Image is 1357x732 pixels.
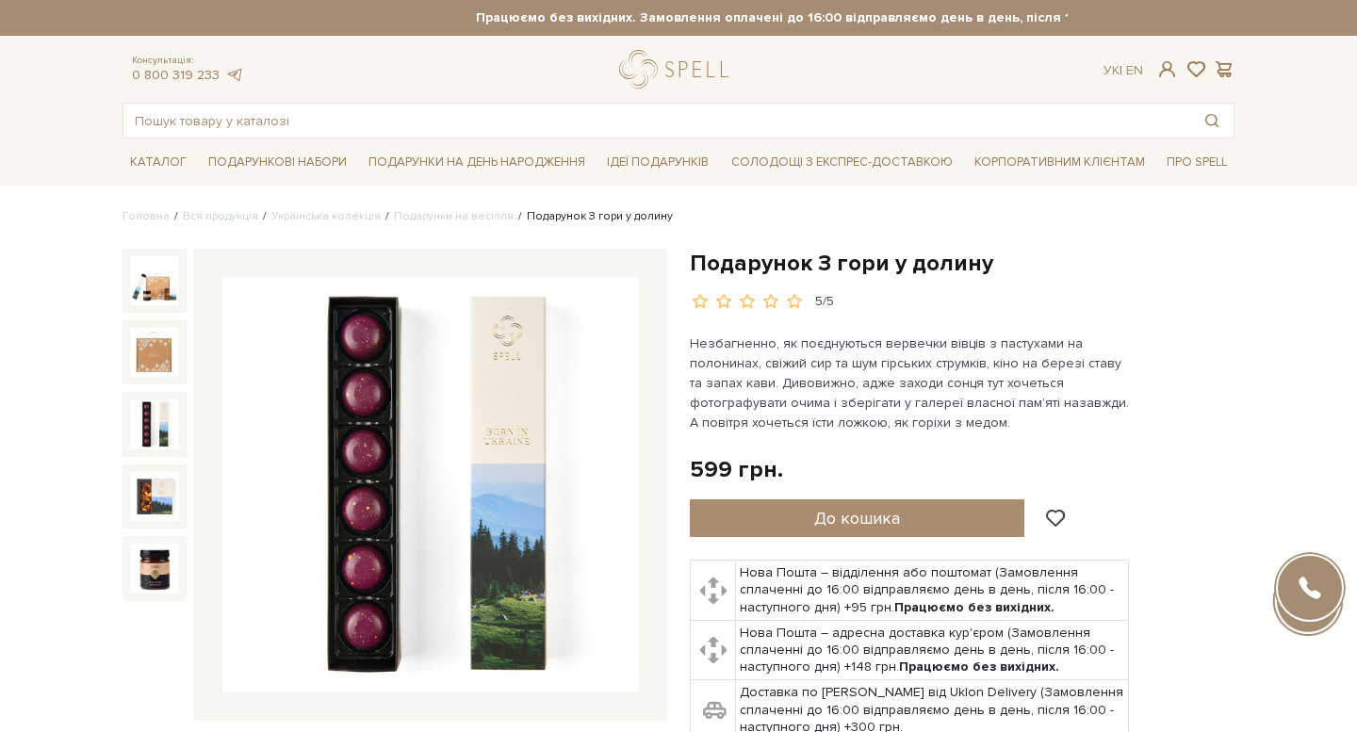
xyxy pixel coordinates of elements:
td: Нова Пошта – відділення або поштомат (Замовлення сплаченні до 16:00 відправляємо день в день, піс... [736,561,1129,621]
a: Солодощі з експрес-доставкою [724,146,960,178]
a: 0 800 319 233 [132,67,220,83]
a: Вся продукція [183,209,258,223]
img: Подарунок З гори у долину [130,472,179,521]
input: Пошук товару у каталозі [123,104,1190,138]
td: Нова Пошта – адресна доставка кур'єром (Замовлення сплаченні до 16:00 відправляємо день в день, п... [736,620,1129,680]
span: Подарунки на День народження [361,148,593,177]
span: Консультація: [132,55,243,67]
li: Подарунок З гори у долину [514,208,673,225]
div: 599 грн. [690,455,783,484]
span: Каталог [123,148,194,177]
a: Головна [123,209,170,223]
b: Працюємо без вихідних. [899,659,1059,675]
b: Працюємо без вихідних. [894,599,1055,615]
a: Корпоративним клієнтам [967,146,1153,178]
div: 5/5 [815,293,834,311]
a: telegram [224,67,243,83]
a: Українська колекція [271,209,381,223]
a: Подарунки на весілля [394,209,514,223]
img: Подарунок З гори у долину [130,399,179,448]
div: Ук [1104,62,1143,79]
span: | [1120,62,1122,78]
a: En [1126,62,1143,78]
img: Подарунок З гори у долину [130,256,179,305]
img: Подарунок З гори у долину [130,544,179,593]
span: До кошика [814,508,900,529]
p: Незбагненно, як поєднуються вервечки вівців з пастухами на полонинах, свіжий сир та шум гірських ... [690,333,1132,432]
img: Подарунок З гори у долину [130,328,179,377]
img: Подарунок З гори у долину [222,277,639,693]
span: Подарункові набори [201,148,354,177]
span: Про Spell [1159,148,1234,177]
button: Пошук товару у каталозі [1190,104,1234,138]
a: logo [619,50,737,89]
span: Ідеї подарунків [599,148,716,177]
h1: Подарунок З гори у долину [690,249,1234,278]
button: До кошика [690,499,1024,537]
